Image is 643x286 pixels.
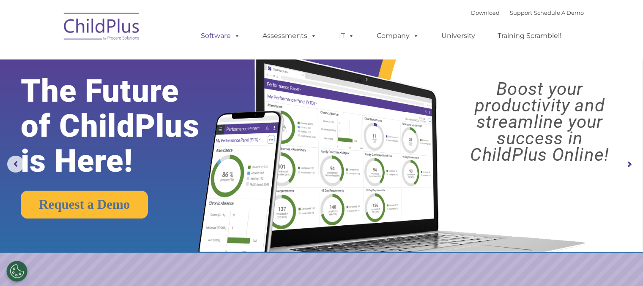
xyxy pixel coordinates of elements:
span: Last name [118,56,143,62]
rs-layer: The Future of ChildPlus is Here! [21,73,226,178]
img: ChildPlus by Procare Solutions [60,7,144,49]
a: Schedule A Demo [534,9,584,16]
button: Cookies Settings [6,261,27,282]
a: University [433,27,484,44]
a: Download [471,9,500,16]
a: IT [331,27,363,44]
span: Phone number [118,90,153,97]
rs-layer: Boost your productivity and streamline your success in ChildPlus Online! [444,81,635,163]
a: Support [510,9,532,16]
a: Assessments [254,27,325,44]
a: Company [368,27,427,44]
font: | [471,9,584,16]
a: Software [192,27,249,44]
a: Training Scramble!! [489,27,570,44]
a: Request a Demo [21,191,148,219]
